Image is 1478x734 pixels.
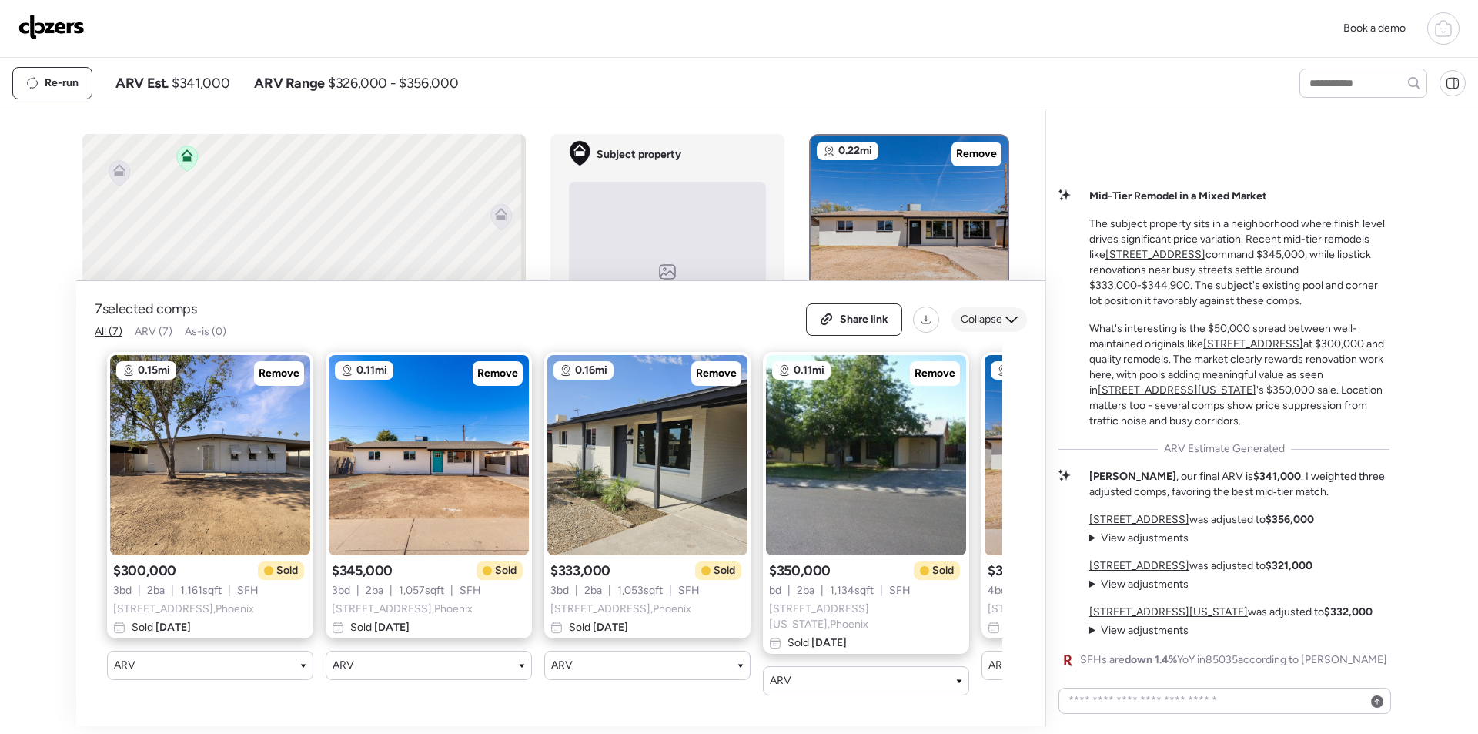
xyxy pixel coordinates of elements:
span: | [880,583,883,598]
span: Remove [696,366,737,381]
span: $326,000 - $356,000 [328,74,458,92]
span: | [356,583,359,598]
a: [STREET_ADDRESS][US_STATE] [1098,384,1256,397]
span: Collapse [961,312,1002,327]
a: [STREET_ADDRESS] [1203,337,1303,350]
p: was adjusted to [1089,605,1373,620]
span: No image [650,280,684,292]
span: 2 ba [366,583,383,598]
span: Remove [956,146,997,162]
span: $300,000 [113,561,176,580]
span: 3 bd [550,583,569,598]
span: [DATE] [809,636,847,649]
span: SFH [678,583,700,598]
a: [STREET_ADDRESS] [1105,248,1205,261]
a: [STREET_ADDRESS] [1089,513,1189,526]
span: 1,161 sqft [180,583,222,598]
span: bd [769,583,781,598]
strong: [PERSON_NAME] [1089,470,1176,483]
span: Sold [569,620,628,635]
span: 1,057 sqft [399,583,444,598]
strong: $356,000 [1266,513,1314,526]
span: ARV [333,658,354,673]
span: SFH [889,583,911,598]
span: Subject property [597,147,681,163]
span: | [787,583,791,598]
span: [DATE] [590,621,628,634]
span: ARV [770,673,791,689]
p: What's interesting is the $50,000 spread between well-maintained originals like at $300,000 and q... [1089,321,1389,429]
summary: View adjustments [1089,577,1189,592]
span: | [138,583,141,598]
span: View adjustments [1101,578,1189,591]
span: 2 ba [584,583,602,598]
span: 0.11mi [356,363,387,378]
summary: View adjustments [1089,623,1189,638]
span: ARV [551,658,573,673]
span: | [575,583,578,598]
strong: $321,000 [1266,559,1312,572]
span: ARV [988,658,1010,673]
summary: View adjustments [1089,531,1189,546]
span: SFHs are YoY in 85035 according to [PERSON_NAME] [1080,652,1387,668]
span: 0.15mi [138,363,170,378]
span: Sold [495,563,517,578]
strong: Mid-Tier Remodel in a Mixed Market [1089,189,1267,203]
span: ARV (7) [135,325,172,338]
span: [DATE] [153,621,191,634]
span: 2 ba [147,583,165,598]
span: Remove [915,366,955,381]
span: [STREET_ADDRESS] , Phoenix [988,602,1129,617]
span: Book a demo [1343,22,1406,35]
span: Sold [932,563,954,578]
span: $341,000 [172,74,229,92]
strong: $332,000 [1324,605,1373,618]
strong: $341,000 [1253,470,1301,483]
span: Remove [477,366,518,381]
span: 4 bd [988,583,1007,598]
span: | [450,583,453,598]
a: [STREET_ADDRESS][US_STATE] [1089,605,1248,618]
span: 7 selected comps [95,300,197,318]
span: 3 bd [113,583,132,598]
a: [STREET_ADDRESS] [1089,559,1189,572]
span: | [228,583,231,598]
span: All (7) [95,325,122,338]
span: ARV [114,658,135,673]
span: ARV Range [254,74,325,92]
img: Logo [18,15,85,39]
span: | [608,583,611,598]
span: [DATE] [372,621,410,634]
span: ARV Est. [115,74,169,92]
span: [STREET_ADDRESS] , Phoenix [550,602,691,617]
span: $345,000 [332,561,393,580]
span: Sold [276,563,298,578]
span: $360,000 [988,561,1049,580]
span: [STREET_ADDRESS][US_STATE] , Phoenix [769,602,963,632]
p: was adjusted to [1089,558,1312,574]
p: was adjusted to [1089,512,1314,528]
span: 3 bd [332,583,350,598]
span: $333,000 [550,561,610,580]
span: Remove [259,366,299,381]
span: Sold [714,563,735,578]
span: Sold [132,620,191,635]
span: [STREET_ADDRESS] , Phoenix [113,602,254,617]
span: Sold [350,620,410,635]
span: | [669,583,672,598]
span: ARV Estimate Generated [1164,441,1285,457]
span: [STREET_ADDRESS] , Phoenix [332,602,473,617]
p: The subject property sits in a neighborhood where finish level drives significant price variation... [1089,216,1389,309]
span: Re-run [45,75,79,91]
span: 0.22mi [838,143,872,159]
span: | [390,583,393,598]
span: Share link [840,312,888,327]
span: 2 ba [797,583,814,598]
span: down 1.4% [1125,653,1177,666]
